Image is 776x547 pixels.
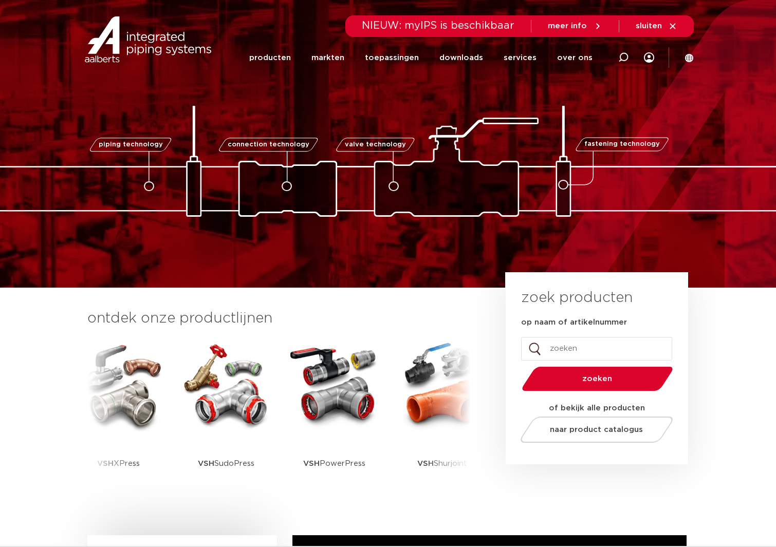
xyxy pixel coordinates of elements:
a: VSHSudoPress [180,339,272,496]
p: XPress [97,431,140,496]
label: op naam of artikelnummer [521,317,627,328]
strong: VSH [417,460,434,467]
strong: of bekijk alle producten [549,404,645,412]
span: piping technology [98,141,162,148]
a: naar product catalogus [518,417,676,443]
span: NIEUW: myIPS is beschikbaar [362,21,514,31]
span: meer info [548,22,587,30]
a: markten [311,38,344,78]
a: services [504,38,537,78]
strong: VSH [303,460,320,467]
nav: Menu [249,38,593,78]
a: VSHShurjoint [396,339,488,496]
a: VSHXPress [72,339,164,496]
p: Shurjoint [417,431,467,496]
span: connection technology [228,141,309,148]
span: fastening technology [584,141,660,148]
strong: VSH [97,460,114,467]
span: valve technology [344,141,405,148]
a: producten [249,38,291,78]
a: sluiten [636,22,677,31]
a: meer info [548,22,602,31]
a: downloads [439,38,483,78]
span: zoeken [548,375,646,383]
a: toepassingen [365,38,419,78]
h3: ontdek onze productlijnen [87,308,471,329]
div: my IPS [644,37,654,78]
span: sluiten [636,22,662,30]
span: naar product catalogus [550,426,643,433]
p: SudoPress [198,431,254,496]
button: zoeken [518,366,677,392]
p: PowerPress [303,431,365,496]
h3: zoek producten [521,288,633,308]
a: VSHPowerPress [288,339,380,496]
input: zoeken [521,337,672,361]
strong: VSH [198,460,214,467]
a: over ons [557,38,593,78]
